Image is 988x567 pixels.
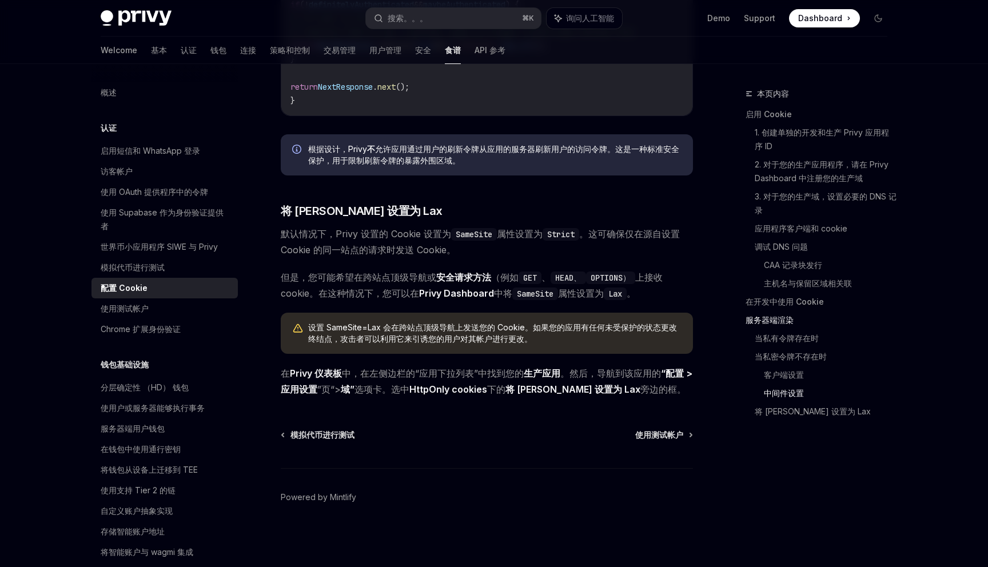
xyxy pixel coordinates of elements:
a: 用户管理 [369,37,401,64]
font: 询问人工智能 [566,13,614,23]
a: 模拟代币进行测试 [91,257,238,278]
font: 访客帐户 [101,166,133,176]
a: 使用测试帐户 [635,429,692,441]
font: 模拟代币进行测试 [290,430,354,440]
a: 中间件设置 [764,384,897,402]
font: 钱包基础设施 [101,360,149,369]
a: 模拟代币进行测试 [282,429,354,441]
a: 安全 [415,37,431,64]
font: CAA 记录块发行 [764,260,822,270]
a: 配置 Cookie [91,278,238,298]
font: 存储智能账户地址 [101,526,165,536]
a: Demo [707,13,730,24]
font: 调试 DNS 问题 [755,242,808,251]
a: 分层确定性 （HD） 钱包 [91,377,238,398]
font: 配置 Cookie [101,283,148,293]
font: 1. 创建单独的开发和生产 Privy 应用程序 ID [755,127,889,151]
font: 服务器端用户钱包 [101,424,165,433]
a: 当私有令牌存在时 [755,329,897,348]
font: 模拟代币进行测试 [101,262,165,272]
a: 客户端设置 [764,366,897,384]
code: SameSite [512,288,558,300]
font: 认证 [101,123,117,133]
a: 策略和控制 [270,37,310,64]
font: 使用测试帐户 [101,304,149,313]
a: 使用测试帐户 [91,298,238,319]
a: 食谱 [445,37,461,64]
a: 交易管理 [324,37,356,64]
a: 连接 [240,37,256,64]
font: 在 中，在左侧边栏的“应用下拉列表”中找到您的 。然后，导航到该应用的 ”页“> 选项卡。选中 下的 旁边的框。 [281,368,692,395]
a: 使用户或服务器能够执行事务 [91,398,238,418]
a: 将 [PERSON_NAME] 设置为 Lax [755,402,897,421]
span: NextResponse [318,82,373,92]
strong: Privy Dashboard [419,288,494,299]
button: 询问人工智能 [547,8,622,29]
a: 1. 创建单独的开发和生产 Privy 应用程序 ID [755,123,897,155]
a: 将钱包从设备上迁移到 TEE [91,460,238,480]
font: 钱包 [210,45,226,55]
font: 安全 [415,45,431,55]
a: 调试 DNS 问题 [755,238,897,256]
a: 钱包 [210,37,226,64]
strong: 生产应用 [524,368,560,379]
a: Privy Dashboard [419,288,494,300]
a: 3. 对于您的生产域，设置必要的 DNS 记录 [755,187,897,219]
font: 2. 对于您的生产应用程序，请在 Privy Dashboard 中注册您的生产域 [755,159,891,183]
font: 概述 [101,87,117,97]
font: 将 [PERSON_NAME] 设置为 Lax [281,204,443,218]
a: 存储智能账户地址 [91,521,238,542]
font: 交易管理 [324,45,356,55]
font: 中间件设置 [764,388,804,398]
font: 将钱包从设备上迁移到 TEE [101,465,198,474]
code: SameSite [451,228,497,241]
a: Chrome 扩展身份验证 [91,319,238,340]
a: 使用 OAuth 提供程序中的令牌 [91,182,238,202]
a: 认证 [181,37,197,64]
a: Support [744,13,775,24]
font: 连接 [240,45,256,55]
font: 根据设计，Privy 允许应用通过用户的刷新令牌从应用的服务器刷新用户的访问令牌。这是一种标准安全保护，用于限制刷新令牌的暴露外围区域。 [308,144,679,165]
code: Strict [543,228,579,241]
font: 自定义账户抽象实现 [101,506,173,516]
span: Dashboard [798,13,842,24]
font: 主机名与保留区域相关联 [764,278,852,288]
font: 将 [PERSON_NAME] 设置为 Lax [755,406,871,416]
svg: Info [292,145,304,156]
button: 搜索。。。⌘K [366,8,541,29]
a: 基本 [151,37,167,64]
font: 基本 [151,45,167,55]
a: 主机名与保留区域相关联 [764,274,897,293]
font: 食谱 [445,45,461,55]
font: 使用 OAuth 提供程序中的令牌 [101,187,208,197]
a: 启用 Cookie [746,105,897,123]
button: Toggle dark mode [869,9,887,27]
a: Dashboard [789,9,860,27]
font: 启用 Cookie [746,109,792,119]
a: Privy 仪表板 [290,368,342,380]
a: 自定义账户抽象实现 [91,501,238,521]
a: API 参考 [475,37,505,64]
span: (); [396,82,409,92]
img: dark logo [101,10,172,26]
code: HEAD、 [551,271,586,284]
a: 将智能账户与 wagmi 集成 [91,542,238,562]
a: 在钱包中使用通行密钥 [91,439,238,460]
font: 3. 对于您的生产域，设置必要的 DNS 记录 [755,191,897,215]
a: 安全请求方法 [436,271,491,283]
strong: 域” [341,384,354,395]
font: 服务器端渲染 [746,315,794,325]
font: 当私密令牌不存在时 [755,352,827,361]
a: 使用支持 Tier 2 的链 [91,480,238,501]
a: 当私密令牌不存在时 [755,348,897,366]
font: 分层确定性 （HD） 钱包 [101,382,189,392]
font: 本页内容 [757,89,789,98]
font: 默认情况下，Privy 设置的 Cookie 设置为 属性设置为 。这可确保仅在源自设置 Cookie 的同一站点的请求时发送 Cookie。 [281,228,680,255]
a: 服务器端渲染 [746,311,897,329]
font: API 参考 [475,45,505,55]
font: 启用短信和 WhatsApp 登录 [101,146,200,155]
span: . [373,82,377,92]
font: 用户管理 [369,45,401,55]
font: 策略和控制 [270,45,310,55]
font: 使用支持 Tier 2 的链 [101,485,176,495]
